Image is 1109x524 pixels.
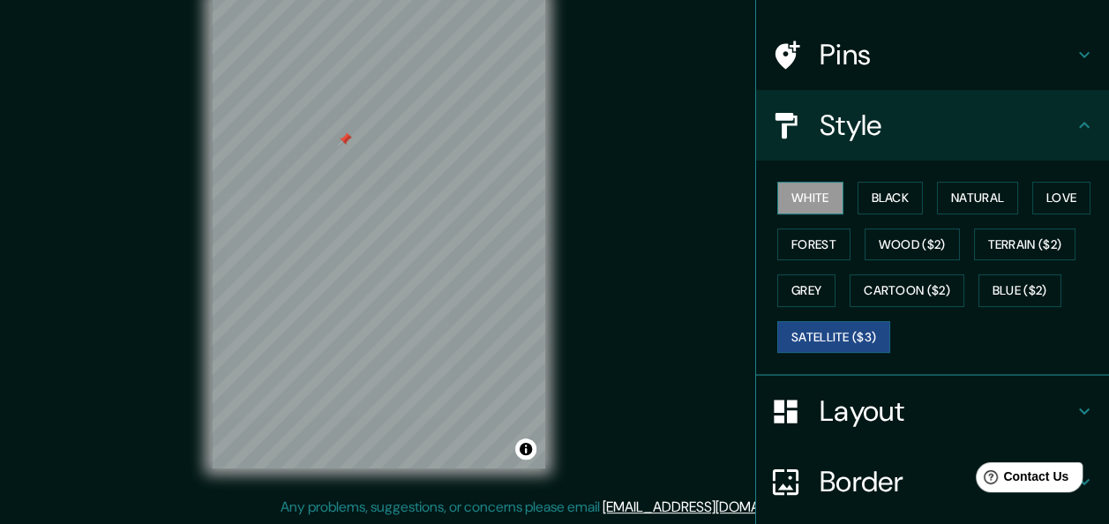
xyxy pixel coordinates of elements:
a: [EMAIL_ADDRESS][DOMAIN_NAME] [603,498,821,516]
button: Natural [937,182,1018,214]
h4: Pins [820,37,1074,72]
button: Toggle attribution [515,438,536,460]
button: Black [858,182,924,214]
button: Cartoon ($2) [850,274,964,307]
button: Blue ($2) [978,274,1061,307]
button: Love [1032,182,1090,214]
h4: Style [820,108,1074,143]
div: Style [756,90,1109,161]
iframe: Help widget launcher [952,455,1090,505]
button: Grey [777,274,835,307]
button: Terrain ($2) [974,228,1076,261]
div: Pins [756,19,1109,90]
h4: Border [820,464,1074,499]
p: Any problems, suggestions, or concerns please email . [281,497,823,518]
button: White [777,182,843,214]
button: Forest [777,228,850,261]
h4: Layout [820,393,1074,429]
div: Layout [756,376,1109,446]
div: Border [756,446,1109,517]
button: Satellite ($3) [777,321,890,354]
button: Wood ($2) [865,228,960,261]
